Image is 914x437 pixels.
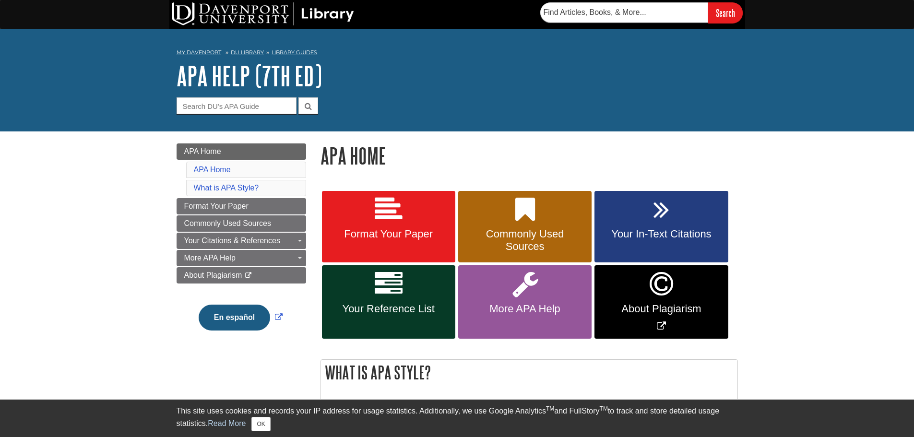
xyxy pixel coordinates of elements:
nav: breadcrumb [177,46,738,61]
a: Format Your Paper [322,191,455,263]
sup: TM [546,405,554,412]
a: APA Help (7th Ed) [177,61,322,91]
span: APA Home [184,147,221,155]
span: Your In-Text Citations [602,228,721,240]
span: About Plagiarism [184,271,242,279]
a: Link opens in new window [594,265,728,339]
input: Search DU's APA Guide [177,97,297,114]
div: Guide Page Menu [177,143,306,347]
a: Your Citations & References [177,233,306,249]
h2: What is APA Style? [321,360,737,385]
form: Searches DU Library's articles, books, and more [540,2,743,23]
button: Close [251,417,270,431]
a: More APA Help [458,265,592,339]
a: Commonly Used Sources [458,191,592,263]
span: Format Your Paper [184,202,249,210]
a: DU Library [231,49,264,56]
a: APA Home [194,165,231,174]
span: Your Reference List [329,303,448,315]
span: About Plagiarism [602,303,721,315]
span: Your Citations & References [184,236,280,245]
span: More APA Help [465,303,584,315]
a: Read More [208,419,246,427]
input: Find Articles, Books, & More... [540,2,708,23]
div: This site uses cookies and records your IP address for usage statistics. Additionally, we use Goo... [177,405,738,431]
a: Your Reference List [322,265,455,339]
span: Commonly Used Sources [465,228,584,253]
a: What is APA Style? [194,184,259,192]
a: My Davenport [177,48,221,57]
input: Search [708,2,743,23]
span: More APA Help [184,254,236,262]
a: Library Guides [272,49,317,56]
a: Commonly Used Sources [177,215,306,232]
img: DU Library [172,2,354,25]
a: APA Home [177,143,306,160]
span: Format Your Paper [329,228,448,240]
button: En español [199,305,270,331]
a: Your In-Text Citations [594,191,728,263]
a: Format Your Paper [177,198,306,214]
i: This link opens in a new window [244,272,252,279]
h1: APA Home [320,143,738,168]
a: About Plagiarism [177,267,306,283]
a: Link opens in new window [196,313,285,321]
span: Commonly Used Sources [184,219,271,227]
sup: TM [600,405,608,412]
a: More APA Help [177,250,306,266]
